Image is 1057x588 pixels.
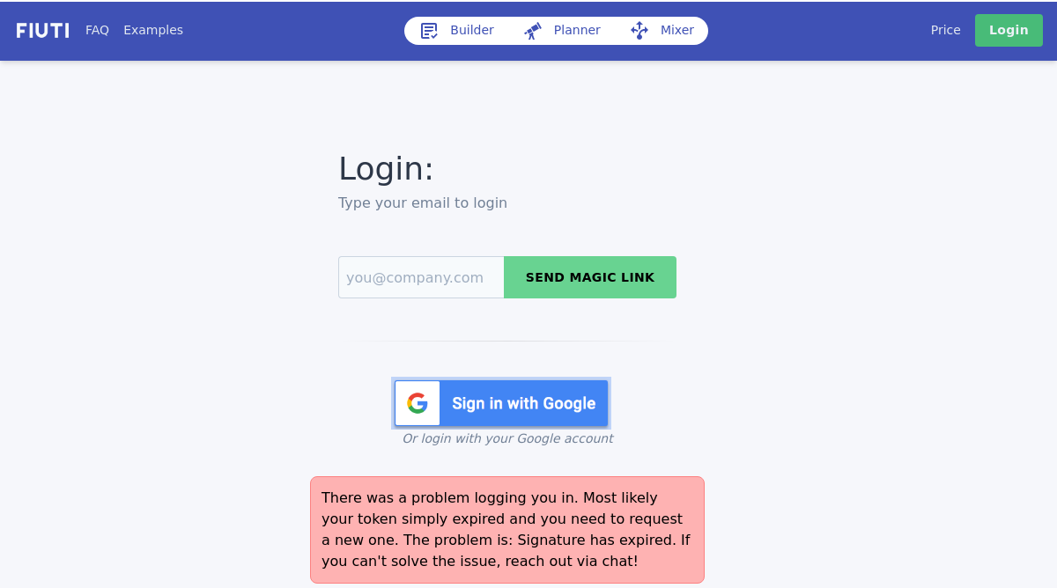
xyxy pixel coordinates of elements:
div: There was a problem logging you in. Most likely your token simply expired and you need to request... [310,476,705,584]
a: Examples [123,21,183,40]
button: Send magic link [504,256,676,298]
a: Builder [404,17,508,45]
img: f41e93e.png [391,377,611,430]
input: Email [338,256,504,298]
a: FAQ [85,21,109,40]
img: f731f27.png [14,20,71,40]
a: Price [931,21,961,40]
p: Or login with your Google account [338,430,676,448]
a: Login [975,14,1043,47]
a: Mixer [615,17,708,45]
h1: Login: [338,145,676,193]
a: Planner [508,17,615,45]
h2: Type your email to login [338,193,676,214]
